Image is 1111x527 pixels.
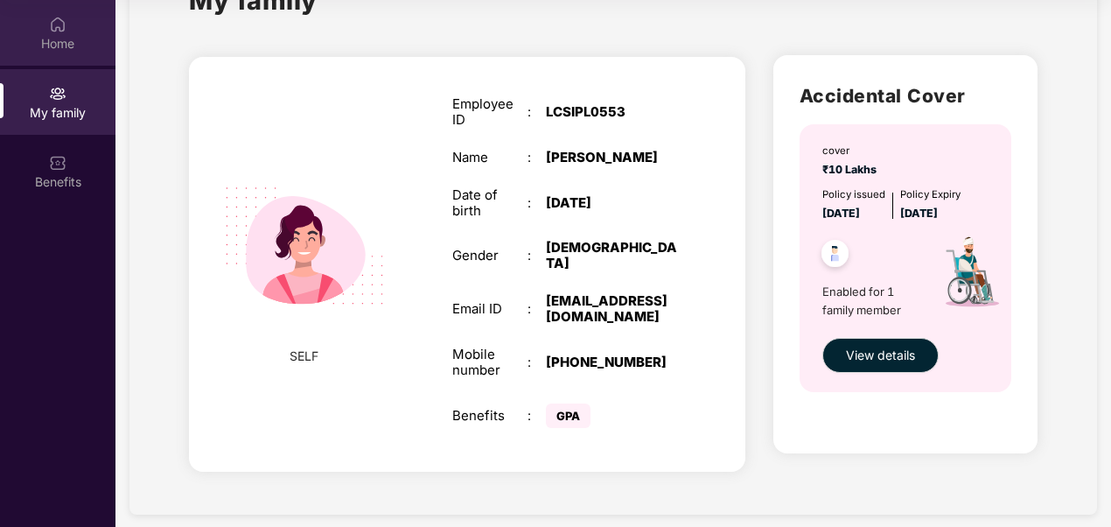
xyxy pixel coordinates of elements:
div: : [528,195,546,211]
div: Benefits [452,408,528,424]
div: Date of birth [452,187,528,219]
div: [EMAIL_ADDRESS][DOMAIN_NAME] [546,293,677,325]
div: : [528,150,546,165]
span: GPA [546,404,590,428]
div: Mobile number [452,347,528,378]
div: Policy issued [822,187,885,203]
div: [DATE] [546,195,677,211]
h2: Accidental Cover [800,81,1011,110]
span: ₹10 Lakhs [822,163,882,176]
span: View details [846,346,915,365]
div: Name [452,150,528,165]
button: View details [822,338,939,373]
div: : [528,301,546,317]
div: : [528,355,546,370]
div: [DEMOGRAPHIC_DATA] [546,240,677,271]
img: svg+xml;base64,PHN2ZyB3aWR0aD0iMjAiIGhlaWdodD0iMjAiIHZpZXdCb3g9IjAgMCAyMCAyMCIgZmlsbD0ibm9uZSIgeG... [49,85,66,102]
div: : [528,248,546,263]
div: Employee ID [452,96,528,128]
div: [PERSON_NAME] [546,150,677,165]
span: [DATE] [822,207,860,220]
img: svg+xml;base64,PHN2ZyBpZD0iSG9tZSIgeG1sbnM9Imh0dHA6Ly93d3cudzMub3JnLzIwMDAvc3ZnIiB3aWR0aD0iMjAiIG... [49,16,66,33]
img: svg+xml;base64,PHN2ZyB4bWxucz0iaHR0cDovL3d3dy53My5vcmcvMjAwMC9zdmciIHdpZHRoPSIyMjQiIGhlaWdodD0iMT... [204,145,406,348]
div: [PHONE_NUMBER] [546,355,677,370]
div: : [528,408,546,424]
img: icon [921,222,1019,329]
span: SELF [290,347,318,366]
span: [DATE] [900,207,938,220]
img: svg+xml;base64,PHN2ZyB4bWxucz0iaHR0cDovL3d3dy53My5vcmcvMjAwMC9zdmciIHdpZHRoPSI0OC45NDMiIGhlaWdodD... [814,235,856,278]
span: Enabled for 1 family member [822,283,921,319]
img: svg+xml;base64,PHN2ZyBpZD0iQmVuZWZpdHMiIHhtbG5zPSJodHRwOi8vd3d3LnczLm9yZy8yMDAwL3N2ZyIgd2lkdGg9Ij... [49,154,66,172]
div: LCSIPL0553 [546,104,677,120]
div: cover [822,144,882,159]
div: Email ID [452,301,528,317]
div: Gender [452,248,528,263]
div: Policy Expiry [900,187,961,203]
div: : [528,104,546,120]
